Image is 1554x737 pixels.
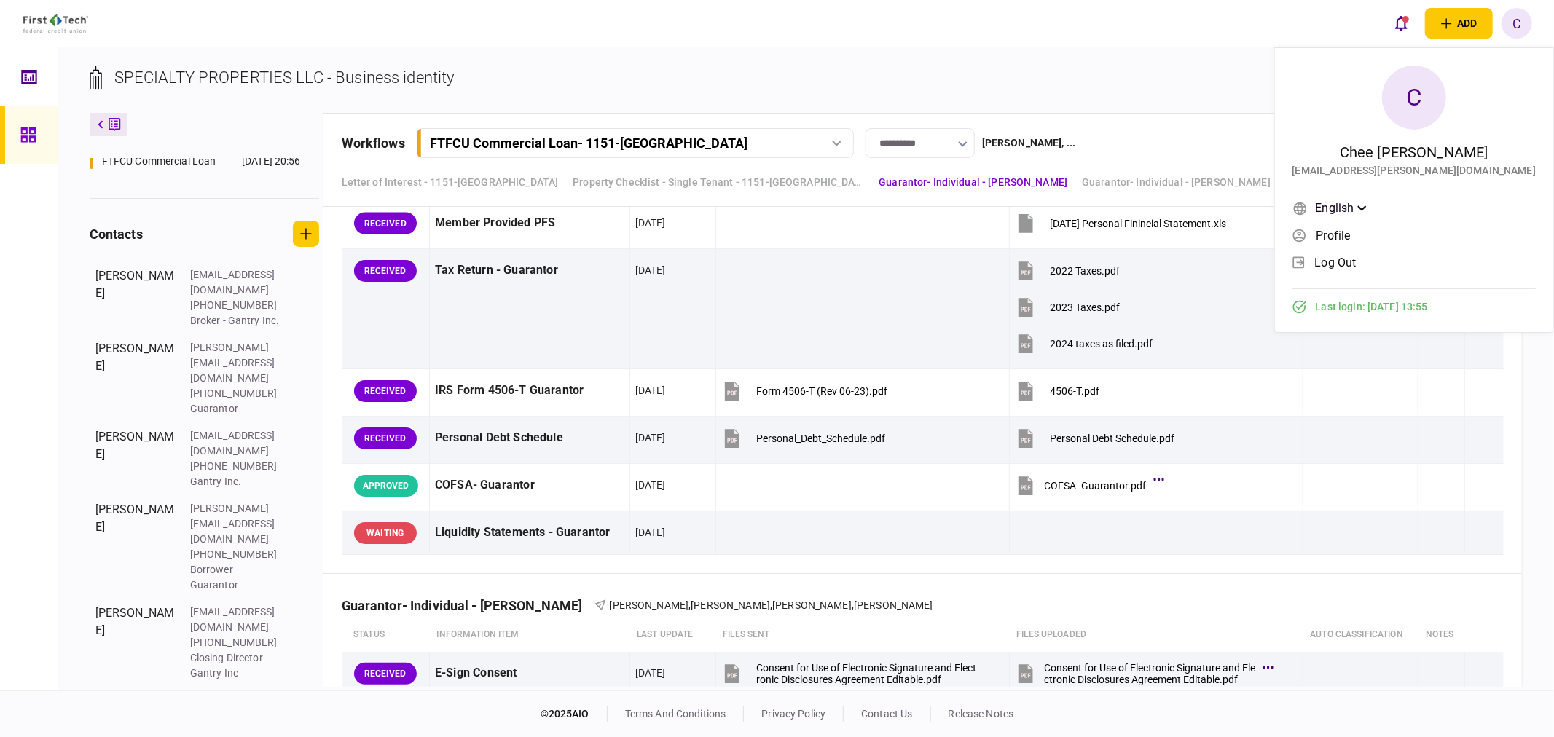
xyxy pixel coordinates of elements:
[1418,618,1464,652] th: notes
[635,666,666,680] div: [DATE]
[1050,218,1226,229] div: 8-16-2025 Personal Finincial Statement.xls
[1015,657,1270,690] button: Consent for Use of Electronic Signature and Electronic Disclosures Agreement Editable.pdf
[1050,265,1120,277] div: 2022 Taxes.pdf
[90,224,143,244] div: contacts
[23,14,88,33] img: client company logo
[1292,163,1536,178] div: [EMAIL_ADDRESS][PERSON_NAME][DOMAIN_NAME]
[435,469,624,502] div: COFSA- Guarantor
[1386,8,1416,39] button: open notifications list
[1015,374,1099,407] button: 4506-T.pdf
[1015,254,1120,287] button: 2022 Taxes.pdf
[354,260,417,282] div: RECEIVED
[1044,662,1255,685] div: Consent for Use of Electronic Signature and Electronic Disclosures Agreement Editable.pdf
[721,374,887,407] button: Form 4506-T (Rev 06-23).pdf
[879,175,1067,190] a: Guarantor- Individual - [PERSON_NAME]
[190,650,285,666] div: Closing Director
[761,708,825,720] a: privacy policy
[190,386,285,401] div: [PHONE_NUMBER]
[435,657,624,690] div: E-Sign Consent
[435,374,624,407] div: IRS Form 4506-T Guarantor
[190,578,285,593] div: Guarantor
[1015,469,1161,502] button: COFSA- Guarantor.pdf
[721,657,976,690] button: Consent for Use of Electronic Signature and Electronic Disclosures Agreement Editable.pdf
[114,66,455,90] div: SPECIALTY PROPERTIES LLC - Business identity
[635,430,666,445] div: [DATE]
[190,547,285,562] div: [PHONE_NUMBER]
[756,385,887,397] div: Form 4506-T (Rev 06-23).pdf
[852,599,854,611] span: ,
[354,663,417,685] div: RECEIVED
[772,599,852,611] span: [PERSON_NAME]
[190,635,285,650] div: [PHONE_NUMBER]
[102,154,216,169] div: FTFCU Commercial Loan
[354,213,417,234] div: RECEIVED
[1425,8,1493,39] button: open adding identity options
[1044,480,1146,492] div: COFSA- Guarantor.pdf
[90,154,301,169] a: FTFCU Commercial Loan[DATE] 20:56
[635,525,666,540] div: [DATE]
[1340,141,1488,163] div: Chee [PERSON_NAME]
[430,135,747,151] div: FTFCU Commercial Loan - 1151-[GEOGRAPHIC_DATA]
[1315,256,1357,269] span: log out
[430,618,630,652] th: Information item
[756,433,885,444] div: Personal_Debt_Schedule.pdf
[435,207,624,240] div: Member Provided PFS
[1316,229,1351,242] span: Profile
[190,428,285,459] div: [EMAIL_ADDRESS][DOMAIN_NAME]
[982,135,1075,151] div: [PERSON_NAME] , ...
[861,708,912,720] a: contact us
[190,267,285,298] div: [EMAIL_ADDRESS][DOMAIN_NAME]
[190,340,285,386] div: [PERSON_NAME][EMAIL_ADDRESS][DOMAIN_NAME]
[625,708,726,720] a: terms and conditions
[190,298,285,313] div: [PHONE_NUMBER]
[949,708,1014,720] a: release notes
[95,501,176,593] div: [PERSON_NAME]
[1082,175,1271,190] a: Guarantor- Individual - [PERSON_NAME]
[756,662,976,685] div: Consent for Use of Electronic Signature and Electronic Disclosures Agreement Editable.pdf
[635,216,666,230] div: [DATE]
[1303,618,1418,652] th: auto classification
[342,598,594,613] div: Guarantor- Individual - [PERSON_NAME]
[1316,200,1367,217] div: English
[691,599,770,611] span: [PERSON_NAME]
[1292,251,1536,273] a: log out
[1050,301,1120,313] div: 2023 Taxes.pdf
[854,599,933,611] span: [PERSON_NAME]
[435,254,624,287] div: Tax Return - Guarantor
[721,422,885,454] button: Personal_Debt_Schedule.pdf
[715,618,1009,652] th: files sent
[1292,224,1536,246] a: Profile
[342,175,559,190] a: Letter of Interest - 1151-[GEOGRAPHIC_DATA]
[1015,327,1153,360] button: 2024 taxes as filed.pdf
[190,474,285,489] div: Gantry Inc.
[635,383,666,398] div: [DATE]
[342,133,405,153] div: workflows
[417,128,854,158] button: FTFCU Commercial Loan- 1151-[GEOGRAPHIC_DATA]
[354,522,417,544] div: WAITING
[573,175,864,190] a: Property Checklist - Single Tenant - 1151-[GEOGRAPHIC_DATA], [GEOGRAPHIC_DATA], [GEOGRAPHIC_DATA]
[635,263,666,277] div: [DATE]
[1382,66,1446,130] div: C
[242,154,301,169] div: [DATE] 20:56
[610,599,689,611] span: [PERSON_NAME]
[1502,8,1532,39] button: C
[190,562,285,578] div: Borrower
[354,475,418,497] div: APPROVED
[1015,207,1226,240] button: 8-16-2025 Personal Finincial Statement.xls
[1015,422,1174,454] button: Personal Debt Schedule.pdf
[95,340,176,417] div: [PERSON_NAME]
[190,501,285,547] div: [PERSON_NAME][EMAIL_ADDRESS][DOMAIN_NAME]
[1050,338,1153,350] div: 2024 taxes as filed.pdf
[435,516,624,549] div: Liquidity Statements - Guarantor
[1015,291,1120,323] button: 2023 Taxes.pdf
[541,706,608,722] div: © 2025 AIO
[190,666,285,681] div: Gantry Inc
[190,604,285,635] div: [EMAIL_ADDRESS][DOMAIN_NAME]
[190,401,285,417] div: Guarantor
[95,604,176,681] div: [PERSON_NAME]
[688,599,691,611] span: ,
[629,618,715,652] th: last update
[1050,385,1099,397] div: 4506-T.pdf
[1050,433,1174,444] div: Personal Debt Schedule.pdf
